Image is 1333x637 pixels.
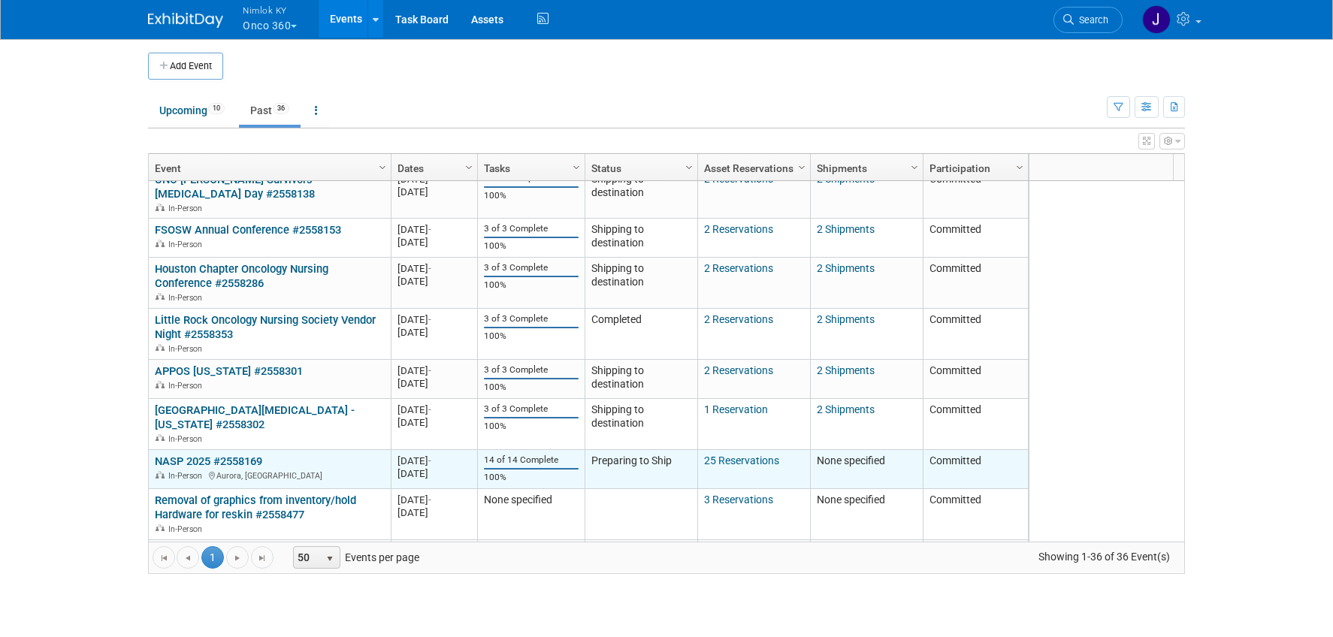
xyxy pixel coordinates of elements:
[155,403,355,431] a: [GEOGRAPHIC_DATA][MEDICAL_DATA] - [US_STATE] #2558302
[177,546,199,569] a: Go to the previous page
[1014,162,1026,174] span: Column Settings
[156,240,165,247] img: In-Person Event
[397,454,470,467] div: [DATE]
[428,224,431,235] span: -
[273,103,289,114] span: 36
[294,547,319,568] span: 50
[923,258,1028,309] td: Committed
[570,162,582,174] span: Column Settings
[375,155,391,178] a: Column Settings
[929,155,1018,181] a: Participation
[251,546,274,569] a: Go to the last page
[1053,7,1123,33] a: Search
[591,155,688,181] a: Status
[155,173,315,201] a: UNC [PERSON_NAME] Survivors [MEDICAL_DATA] Day #2558138
[148,13,223,28] img: ExhibitDay
[156,381,165,388] img: In-Person Event
[231,552,243,564] span: Go to the next page
[397,155,467,181] a: Dates
[923,450,1028,489] td: Committed
[168,344,207,354] span: In-Person
[155,155,381,181] a: Event
[817,454,885,466] span: None specified
[168,524,207,534] span: In-Person
[796,162,808,174] span: Column Settings
[484,240,578,252] div: 100%
[428,365,431,376] span: -
[484,331,578,342] div: 100%
[243,2,297,18] span: Nimlok KY
[484,472,578,483] div: 100%
[428,263,431,274] span: -
[1025,546,1184,567] span: Showing 1-36 of 36 Event(s)
[585,399,697,450] td: Shipping to destination
[158,552,170,564] span: Go to the first page
[168,240,207,249] span: In-Person
[156,204,165,211] img: In-Person Event
[428,404,431,415] span: -
[484,421,578,432] div: 100%
[148,53,223,80] button: Add Event
[585,450,697,489] td: Preparing to Ship
[923,399,1028,450] td: Committed
[397,326,470,339] div: [DATE]
[463,162,475,174] span: Column Settings
[817,403,875,415] a: 2 Shipments
[153,546,175,569] a: Go to the first page
[484,223,578,234] div: 3 of 3 Complete
[704,364,773,376] a: 2 Reservations
[704,313,773,325] a: 2 Reservations
[794,155,811,178] a: Column Settings
[704,223,773,235] a: 2 Reservations
[484,364,578,376] div: 3 of 3 Complete
[817,364,875,376] a: 2 Shipments
[397,262,470,275] div: [DATE]
[817,155,913,181] a: Shipments
[156,293,165,300] img: In-Person Event
[461,155,478,178] a: Column Settings
[484,382,578,393] div: 100%
[148,96,236,125] a: Upcoming10
[1012,155,1029,178] a: Column Settings
[397,506,470,519] div: [DATE]
[397,467,470,480] div: [DATE]
[397,275,470,288] div: [DATE]
[397,364,470,377] div: [DATE]
[397,313,470,326] div: [DATE]
[226,546,249,569] a: Go to the next page
[585,258,697,309] td: Shipping to destination
[704,155,800,181] a: Asset Reservations
[817,494,885,506] span: None specified
[484,279,578,291] div: 100%
[817,262,875,274] a: 2 Shipments
[484,262,578,273] div: 3 of 3 Complete
[923,219,1028,258] td: Committed
[585,219,697,258] td: Shipping to destination
[704,403,768,415] a: 1 Reservation
[155,262,328,290] a: Houston Chapter Oncology Nursing Conference #2558286
[484,155,575,181] a: Tasks
[155,469,384,482] div: Aurora, [GEOGRAPHIC_DATA]
[569,155,585,178] a: Column Settings
[923,489,1028,540] td: Committed
[168,293,207,303] span: In-Person
[428,455,431,466] span: -
[704,494,773,506] a: 3 Reservations
[923,540,1028,579] td: Committed
[256,552,268,564] span: Go to the last page
[428,314,431,325] span: -
[155,313,376,341] a: Little Rock Oncology Nursing Society Vendor Night #2558353
[274,546,434,569] span: Events per page
[704,454,779,466] a: 25 Reservations
[923,169,1028,219] td: Committed
[817,223,875,235] a: 2 Shipments
[397,236,470,249] div: [DATE]
[155,454,262,468] a: NASP 2025 #2558169
[484,190,578,201] div: 100%
[324,553,336,565] span: select
[585,309,697,360] td: Completed
[397,403,470,416] div: [DATE]
[156,471,165,479] img: In-Person Event
[397,377,470,390] div: [DATE]
[908,162,920,174] span: Column Settings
